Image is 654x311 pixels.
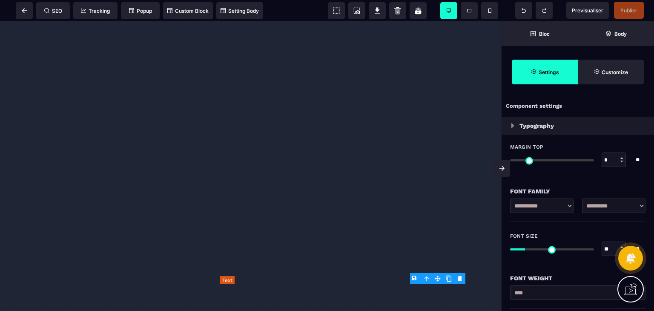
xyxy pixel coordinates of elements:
[539,69,559,75] strong: Settings
[221,8,259,14] span: Setting Body
[620,7,637,14] span: Publier
[348,2,365,19] span: Screenshot
[510,144,543,150] span: Margin Top
[578,21,654,46] span: Open Layer Manager
[539,31,550,37] strong: Bloc
[512,60,578,84] span: Settings
[511,123,514,128] img: loading
[510,186,645,196] div: Font Family
[602,69,628,75] strong: Customize
[566,2,609,19] span: Preview
[129,8,152,14] span: Popup
[167,8,209,14] span: Custom Block
[502,21,578,46] span: Open Blocks
[510,233,538,239] span: Font Size
[572,7,603,14] span: Previsualiser
[502,98,654,115] div: Component settings
[44,8,62,14] span: SEO
[578,60,644,84] span: Open Style Manager
[519,121,554,131] p: Typography
[81,8,110,14] span: Tracking
[328,2,345,19] span: View components
[614,31,627,37] strong: Body
[510,273,645,283] div: Font Weight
